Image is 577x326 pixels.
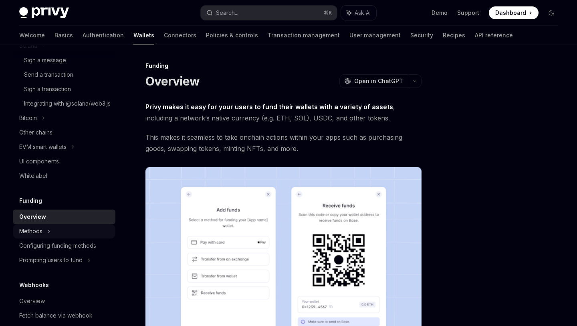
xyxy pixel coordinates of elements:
[145,103,393,111] strong: Privy makes it easy for your users to fund their wallets with a variety of assets
[19,7,69,18] img: dark logo
[13,125,115,140] a: Other chains
[324,10,332,16] span: ⌘ K
[24,84,71,94] div: Sign a transaction
[13,294,115,308] a: Overview
[201,6,337,20] button: Search...⌘K
[19,226,42,236] div: Methods
[13,82,115,96] a: Sign a transaction
[489,6,539,19] a: Dashboard
[443,26,465,45] a: Recipes
[19,171,47,181] div: Whitelabel
[19,212,46,222] div: Overview
[410,26,433,45] a: Security
[13,154,115,169] a: UI components
[19,296,45,306] div: Overview
[24,99,111,108] div: Integrating with @solana/web3.js
[19,255,83,265] div: Prompting users to fund
[19,128,52,137] div: Other chains
[13,308,115,323] a: Fetch balance via webhook
[24,70,73,79] div: Send a transaction
[19,196,42,206] h5: Funding
[349,26,401,45] a: User management
[133,26,154,45] a: Wallets
[19,113,37,123] div: Bitcoin
[13,238,115,253] a: Configuring funding methods
[19,157,59,166] div: UI components
[145,132,422,154] span: This makes it seamless to take onchain actions within your apps such as purchasing goods, swappin...
[216,8,238,18] div: Search...
[545,6,558,19] button: Toggle dark mode
[24,55,66,65] div: Sign a message
[145,74,200,88] h1: Overview
[13,169,115,183] a: Whitelabel
[83,26,124,45] a: Authentication
[432,9,448,17] a: Demo
[19,26,45,45] a: Welcome
[19,311,93,320] div: Fetch balance via webhook
[341,6,376,20] button: Ask AI
[268,26,340,45] a: Transaction management
[457,9,479,17] a: Support
[145,62,422,70] div: Funding
[164,26,196,45] a: Connectors
[13,96,115,111] a: Integrating with @solana/web3.js
[19,142,67,152] div: EVM smart wallets
[206,26,258,45] a: Policies & controls
[354,77,403,85] span: Open in ChatGPT
[19,241,96,251] div: Configuring funding methods
[145,101,422,124] span: , including a network’s native currency (e.g. ETH, SOL), USDC, and other tokens.
[355,9,371,17] span: Ask AI
[54,26,73,45] a: Basics
[19,280,49,290] h5: Webhooks
[13,210,115,224] a: Overview
[475,26,513,45] a: API reference
[13,53,115,67] a: Sign a message
[495,9,526,17] span: Dashboard
[13,67,115,82] a: Send a transaction
[339,74,408,88] button: Open in ChatGPT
